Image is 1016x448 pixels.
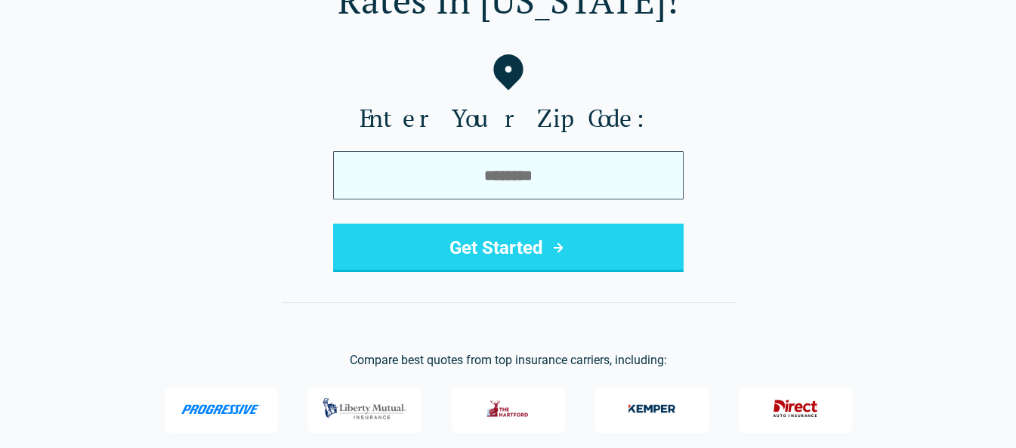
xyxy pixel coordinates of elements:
button: Get Started [333,224,684,272]
img: Liberty Mutual [319,391,410,427]
img: Kemper [622,393,682,425]
img: Progressive [181,404,261,415]
p: Compare best quotes from top insurance carriers, including: [24,351,992,369]
img: Direct General [765,393,826,425]
label: Enter Your Zip Code: [24,103,992,133]
img: The Hartford [478,393,539,425]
